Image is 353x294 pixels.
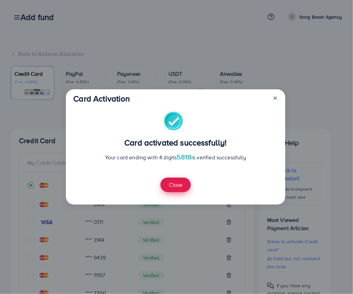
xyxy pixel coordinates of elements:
h3: Card Activation [73,94,130,104]
span: 5818 [177,152,192,162]
h3: Card activated successfully! [73,138,278,148]
img: success [164,112,188,132]
p: Your card ending with 4 digits is verified successfully [73,153,278,161]
button: Close [160,178,191,192]
iframe: Chat [324,264,348,289]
